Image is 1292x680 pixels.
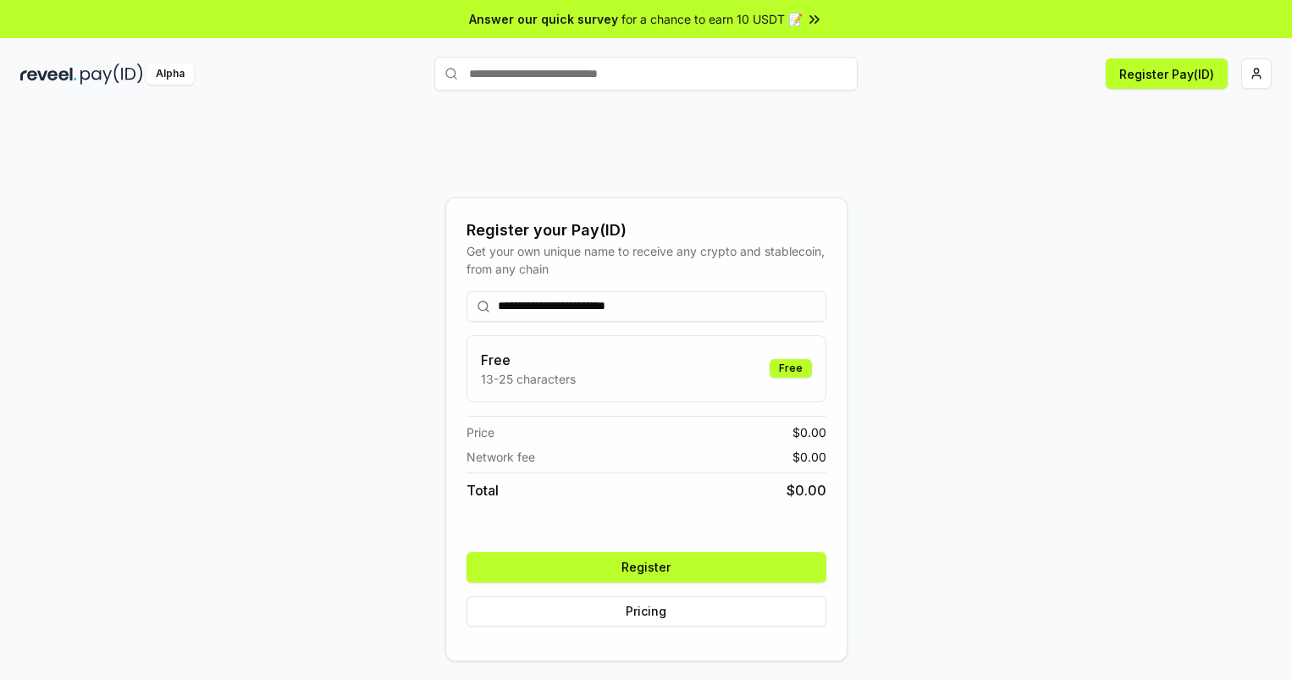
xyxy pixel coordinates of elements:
[467,423,494,441] span: Price
[467,480,499,500] span: Total
[467,242,826,278] div: Get your own unique name to receive any crypto and stablecoin, from any chain
[1106,58,1228,89] button: Register Pay(ID)
[469,10,618,28] span: Answer our quick survey
[467,596,826,627] button: Pricing
[146,64,194,85] div: Alpha
[481,350,576,370] h3: Free
[80,64,143,85] img: pay_id
[792,448,826,466] span: $ 0.00
[792,423,826,441] span: $ 0.00
[481,370,576,388] p: 13-25 characters
[770,359,812,378] div: Free
[467,552,826,583] button: Register
[467,218,826,242] div: Register your Pay(ID)
[787,480,826,500] span: $ 0.00
[467,448,535,466] span: Network fee
[621,10,803,28] span: for a chance to earn 10 USDT 📝
[20,64,77,85] img: reveel_dark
